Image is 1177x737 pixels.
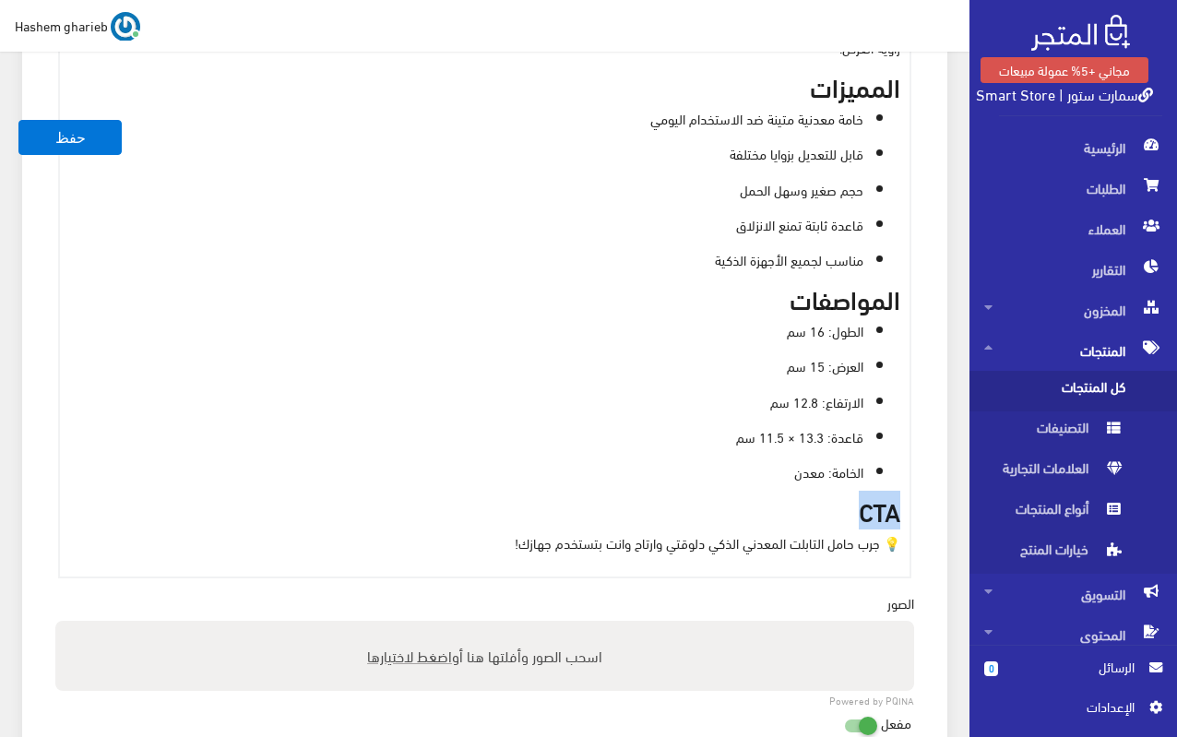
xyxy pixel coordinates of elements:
img: ... [111,12,140,42]
a: مجاني +5% عمولة مبيعات [981,57,1148,83]
span: المنتجات [984,330,1162,371]
span: التسويق [984,574,1162,614]
button: حفظ [18,120,122,155]
span: المحتوى [984,614,1162,655]
a: المخزون [969,290,1177,330]
p: مناسب لجميع الأجهزة الذكية [69,249,863,269]
a: Powered by PQINA [829,696,914,705]
label: اسحب الصور وأفلتها هنا أو [360,637,610,674]
span: أنواع المنتجات [984,493,1124,533]
span: كل المنتجات [984,371,1124,411]
span: المخزون [984,290,1162,330]
iframe: Drift Widget Chat Controller [22,611,92,681]
span: الطلبات [984,168,1162,208]
p: قابل للتعديل بزوايا مختلفة [69,143,863,163]
span: 0 [984,661,998,676]
a: أنواع المنتجات [969,493,1177,533]
a: العلامات التجارية [969,452,1177,493]
span: العلامات التجارية [984,452,1124,493]
p: قاعدة ثابتة تمنع الانزلاق [69,214,863,234]
a: الرئيسية [969,127,1177,168]
h3: CTA [69,496,900,525]
a: المحتوى [969,614,1177,655]
span: Hashem gharieb [15,14,108,37]
a: التصنيفات [969,411,1177,452]
a: ... Hashem gharieb [15,11,140,41]
span: خيارات المنتج [984,533,1124,574]
img: . [1031,15,1130,51]
span: العملاء [984,208,1162,249]
p: 💡 جرب حامل التابلت المعدني الذكي دلوقتي وارتاح وانت بتستخدم جهازك! [69,532,900,553]
span: التقارير [984,249,1162,290]
span: الرسائل [1013,657,1135,677]
label: الصور [887,593,914,613]
a: الطلبات [969,168,1177,208]
p: حجم صغير وسهل الحمل [69,179,863,199]
p: قاعدة: 13.3 × 11.5 سم [69,426,863,446]
h3: المميزات [69,72,900,101]
a: سمارت ستور | Smart Store [976,80,1153,107]
a: كل المنتجات [969,371,1177,411]
span: اضغط لاختيارها [367,642,452,669]
p: خامة معدنية متينة ضد الاستخدام اليومي [69,108,863,128]
a: المنتجات [969,330,1177,371]
a: خيارات المنتج [969,533,1177,574]
p: الارتفاع: 12.8 سم [69,391,863,411]
p: العرض: 15 سم [69,355,863,375]
p: الخامة: معدن [69,461,863,481]
a: اﻹعدادات [984,696,1162,726]
a: التقارير [969,249,1177,290]
span: التصنيفات [984,411,1124,452]
p: الطول: 16 سم [69,320,863,340]
h3: المواصفات [69,284,900,313]
span: الرئيسية [984,127,1162,168]
span: اﻹعدادات [999,696,1134,717]
a: العملاء [969,208,1177,249]
a: 0 الرسائل [984,657,1162,696]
